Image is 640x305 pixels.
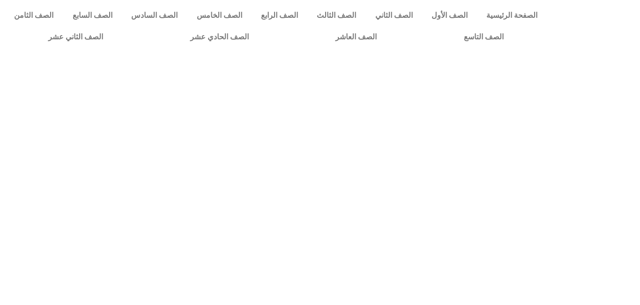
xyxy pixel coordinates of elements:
a: الصف السادس [122,5,187,26]
a: الصف العاشر [292,26,420,48]
a: الصف الخامس [187,5,251,26]
a: الصف الثاني عشر [5,26,147,48]
a: الصف السابع [63,5,122,26]
a: الصف الثالث [307,5,365,26]
a: الصف الثامن [5,5,63,26]
a: الصفحة الرئيسية [477,5,547,26]
a: الصف الثاني [365,5,422,26]
a: الصف التاسع [420,26,547,48]
a: الصف الحادي عشر [147,26,292,48]
a: الصف الأول [422,5,477,26]
a: الصف الرابع [252,5,307,26]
